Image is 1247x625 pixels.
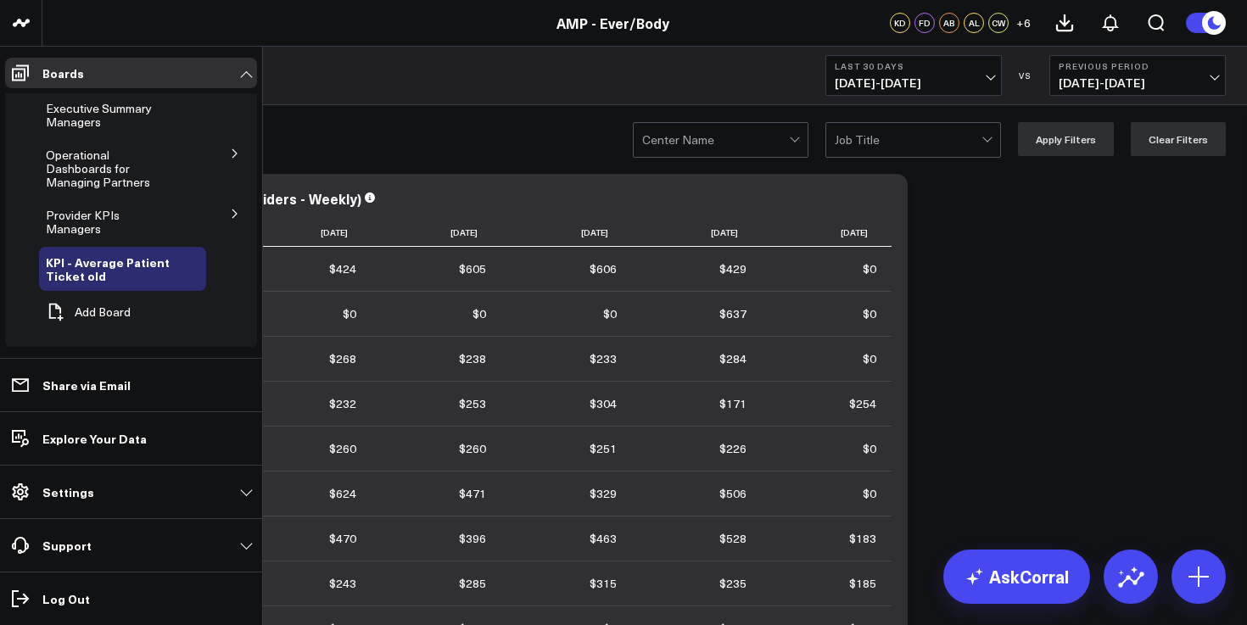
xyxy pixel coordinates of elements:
b: Last 30 Days [835,61,993,71]
span: Executive Summary Managers [46,100,152,130]
span: Operational Dashboards for Managing Partners [46,147,150,190]
div: $171 [719,395,747,412]
div: $0 [863,350,876,367]
p: Explore Your Data [42,432,147,445]
button: Apply Filters [1018,122,1114,156]
a: Provider KPIs Managers [46,209,173,236]
div: $268 [329,350,356,367]
span: [DATE] - [DATE] [835,76,993,90]
div: $0 [473,305,486,322]
div: FD [914,13,935,33]
span: Provider KPIs Managers [46,207,120,237]
div: $429 [719,260,747,277]
div: CW [988,13,1009,33]
div: $183 [849,530,876,547]
button: +6 [1013,13,1033,33]
span: [DATE] - [DATE] [1059,76,1216,90]
th: [DATE] [242,219,372,247]
div: $304 [590,395,617,412]
div: $235 [719,575,747,592]
div: $0 [863,305,876,322]
div: $254 [849,395,876,412]
div: $637 [719,305,747,322]
button: Last 30 Days[DATE]-[DATE] [825,55,1002,96]
div: $226 [719,440,747,457]
th: [DATE] [762,219,892,247]
a: Log Out [5,583,257,614]
div: $251 [590,440,617,457]
div: $0 [343,305,356,322]
div: $284 [719,350,747,367]
div: $471 [459,485,486,502]
div: $528 [719,530,747,547]
div: $243 [329,575,356,592]
div: AL [964,13,984,33]
div: $463 [590,530,617,547]
div: $396 [459,530,486,547]
div: $0 [863,260,876,277]
div: $233 [590,350,617,367]
div: $424 [329,260,356,277]
div: $470 [329,530,356,547]
div: $238 [459,350,486,367]
th: [DATE] [501,219,631,247]
div: $185 [849,575,876,592]
div: VS [1010,70,1041,81]
th: [DATE] [372,219,501,247]
button: Previous Period[DATE]-[DATE] [1049,55,1226,96]
p: Settings [42,485,94,499]
div: $606 [590,260,617,277]
a: AMP - Ever/Body [556,14,669,32]
button: Clear Filters [1131,122,1226,156]
div: $605 [459,260,486,277]
div: $0 [863,485,876,502]
a: AskCorral [943,550,1090,604]
a: Executive Summary Managers [46,102,177,129]
span: + 6 [1016,17,1031,29]
div: $624 [329,485,356,502]
th: [DATE] [632,219,762,247]
div: $260 [329,440,356,457]
span: KPI - Average Patient Ticket old [46,254,170,284]
div: $285 [459,575,486,592]
div: $329 [590,485,617,502]
a: KPI - Average Patient Ticket old [46,255,177,282]
div: KD [890,13,910,33]
p: Log Out [42,592,90,605]
div: $506 [719,485,747,502]
b: Previous Period [1059,61,1216,71]
div: $0 [863,440,876,457]
p: Boards [42,66,84,80]
div: $0 [603,305,617,322]
div: $232 [329,395,356,412]
div: $315 [590,575,617,592]
p: Support [42,539,92,552]
div: $260 [459,440,486,457]
p: Share via Email [42,378,131,392]
button: Add Board [39,293,131,331]
div: $253 [459,395,486,412]
a: Operational Dashboards for Managing Partners [46,148,177,189]
div: AB [939,13,959,33]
